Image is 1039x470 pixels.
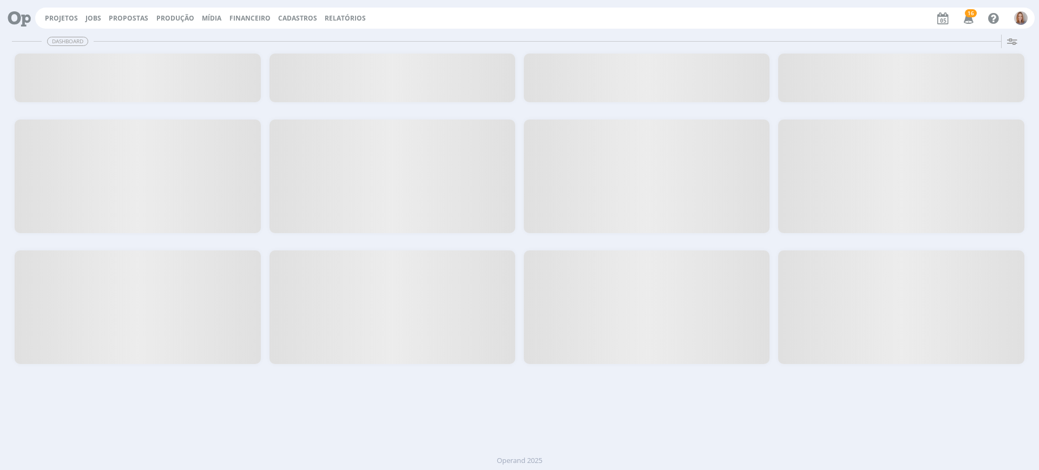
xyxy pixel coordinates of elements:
[321,14,369,23] button: Relatórios
[42,14,81,23] button: Projetos
[1014,9,1028,28] button: A
[202,14,221,23] a: Mídia
[965,9,977,17] span: 16
[325,14,366,23] a: Relatórios
[156,14,194,23] a: Produção
[199,14,225,23] button: Mídia
[109,14,148,23] span: Propostas
[229,14,271,23] a: Financeiro
[86,14,101,23] a: Jobs
[47,37,88,46] span: Dashboard
[226,14,274,23] button: Financeiro
[278,14,317,23] span: Cadastros
[1014,11,1028,25] img: A
[957,9,979,28] button: 16
[153,14,198,23] button: Produção
[45,14,78,23] a: Projetos
[82,14,104,23] button: Jobs
[106,14,152,23] button: Propostas
[275,14,320,23] button: Cadastros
